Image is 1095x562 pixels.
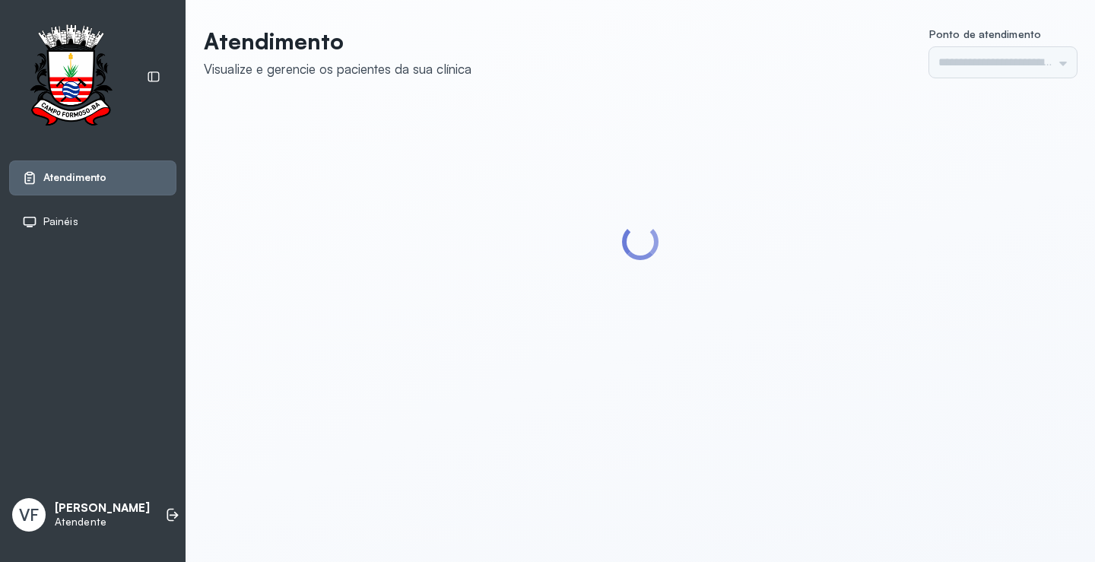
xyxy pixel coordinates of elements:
[929,27,1041,40] span: Ponto de atendimento
[55,516,150,529] p: Atendente
[55,501,150,516] p: [PERSON_NAME]
[43,171,106,184] span: Atendimento
[43,215,78,228] span: Painéis
[16,24,125,130] img: Logotipo do estabelecimento
[22,170,163,186] a: Atendimento
[204,61,471,77] div: Visualize e gerencie os pacientes da sua clínica
[204,27,471,55] p: Atendimento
